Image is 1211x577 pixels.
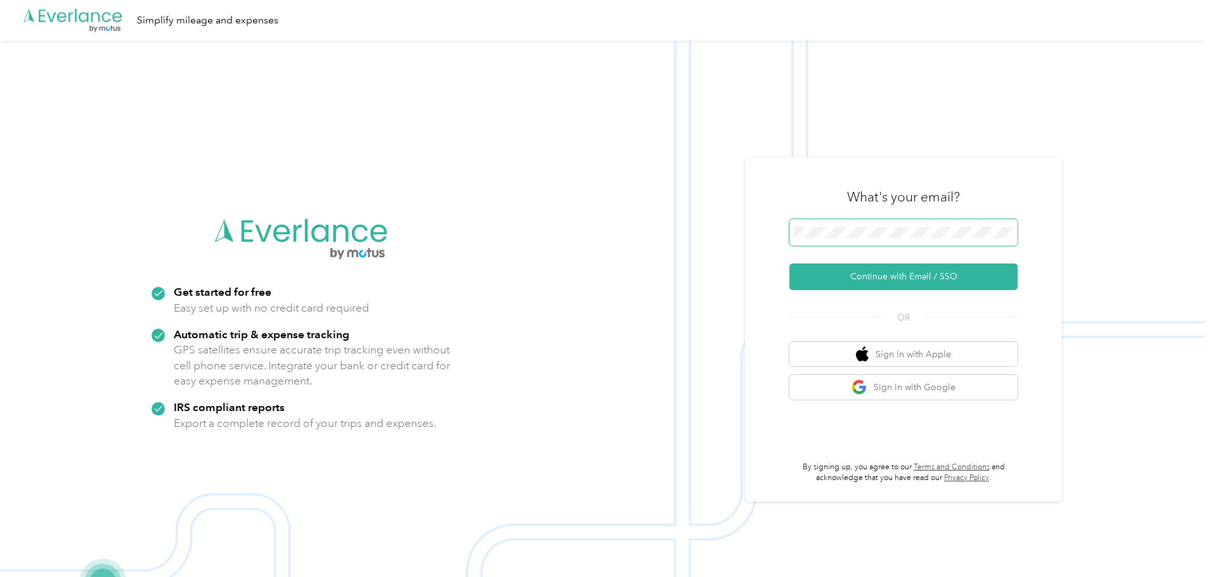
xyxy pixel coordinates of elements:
[137,13,278,29] div: Simplify mileage and expenses
[847,188,960,206] h3: What's your email?
[881,311,926,324] span: OR
[789,375,1018,400] button: google logoSign in with Google
[174,327,349,341] strong: Automatic trip & expense tracking
[174,342,451,389] p: GPS satellites ensure accurate trip tracking even without cell phone service. Integrate your bank...
[789,462,1018,484] p: By signing up, you agree to our and acknowledge that you have read our .
[174,285,271,298] strong: Get started for free
[789,342,1018,367] button: apple logoSign in with Apple
[856,346,869,362] img: apple logo
[944,473,989,483] a: Privacy Policy
[174,300,369,316] p: Easy set up with no credit card required
[174,400,285,414] strong: IRS compliant reports
[914,462,990,472] a: Terms and Conditions
[852,379,867,395] img: google logo
[174,415,436,431] p: Export a complete record of your trips and expenses.
[789,263,1018,290] button: Continue with Email / SSO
